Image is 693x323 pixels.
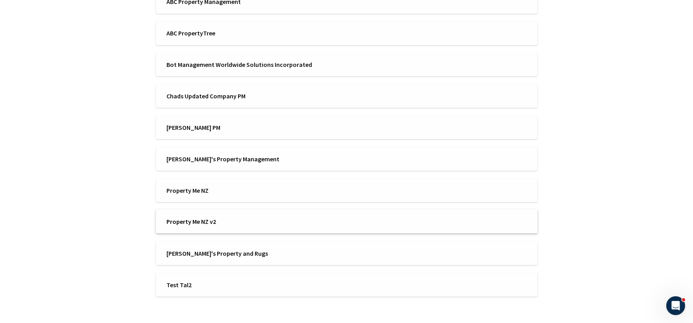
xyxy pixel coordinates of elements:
a: Test Tal2 [156,273,538,297]
a: Bot Management Worldwide Solutions Incorporated [156,53,538,77]
span: [PERSON_NAME]'s Property Management [166,155,342,163]
a: Property Me NZ v2 [156,210,538,234]
span: Bot Management Worldwide Solutions Incorporated [166,60,342,69]
a: Chads Updated Company PM [156,84,538,108]
span: Property Me NZ [166,186,342,195]
span: [PERSON_NAME] PM [166,123,342,132]
span: Property Me NZ v2 [166,217,342,226]
a: Property Me NZ [156,179,538,203]
a: [PERSON_NAME]'s Property Management [156,147,538,171]
a: [PERSON_NAME] PM [156,116,538,140]
span: Test Tal2 [166,281,342,289]
span: [PERSON_NAME]'s Property and Rugs [166,249,342,258]
span: Chads Updated Company PM [166,92,342,100]
a: ABC PropertyTree [156,21,538,45]
a: [PERSON_NAME]'s Property and Rugs [156,241,538,265]
iframe: Intercom live chat [666,296,685,315]
span: ABC PropertyTree [166,29,342,37]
